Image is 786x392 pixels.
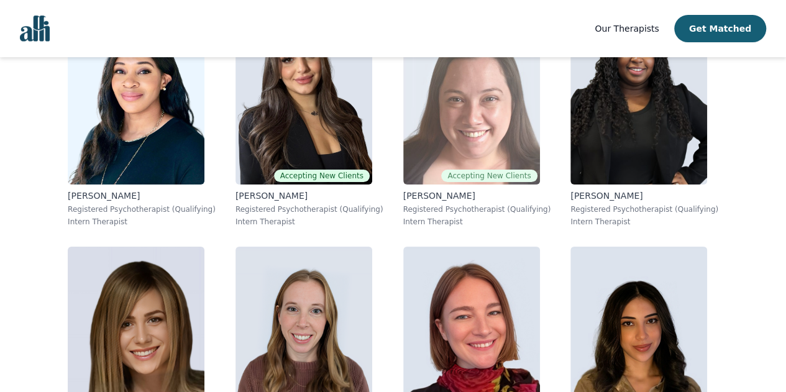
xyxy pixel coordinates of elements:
[68,189,216,202] p: [PERSON_NAME]
[68,204,216,214] p: Registered Psychotherapist (Qualifying)
[570,217,718,227] p: Intern Therapist
[403,217,551,227] p: Intern Therapist
[274,170,370,182] span: Accepting New Clients
[20,16,50,42] img: alli logo
[441,170,537,182] span: Accepting New Clients
[570,204,718,214] p: Registered Psychotherapist (Qualifying)
[570,189,718,202] p: [PERSON_NAME]
[68,217,216,227] p: Intern Therapist
[403,204,551,214] p: Registered Psychotherapist (Qualifying)
[403,189,551,202] p: [PERSON_NAME]
[570,6,707,185] img: Sheneka_Myers
[68,6,204,185] img: Liz_Zaranyika
[674,15,766,42] button: Get Matched
[595,24,659,34] span: Our Therapists
[235,6,372,185] img: Rojean_Tasbihdoust
[235,189,383,202] p: [PERSON_NAME]
[595,21,659,36] a: Our Therapists
[235,204,383,214] p: Registered Psychotherapist (Qualifying)
[235,217,383,227] p: Intern Therapist
[403,6,540,185] img: Jennifer_Weber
